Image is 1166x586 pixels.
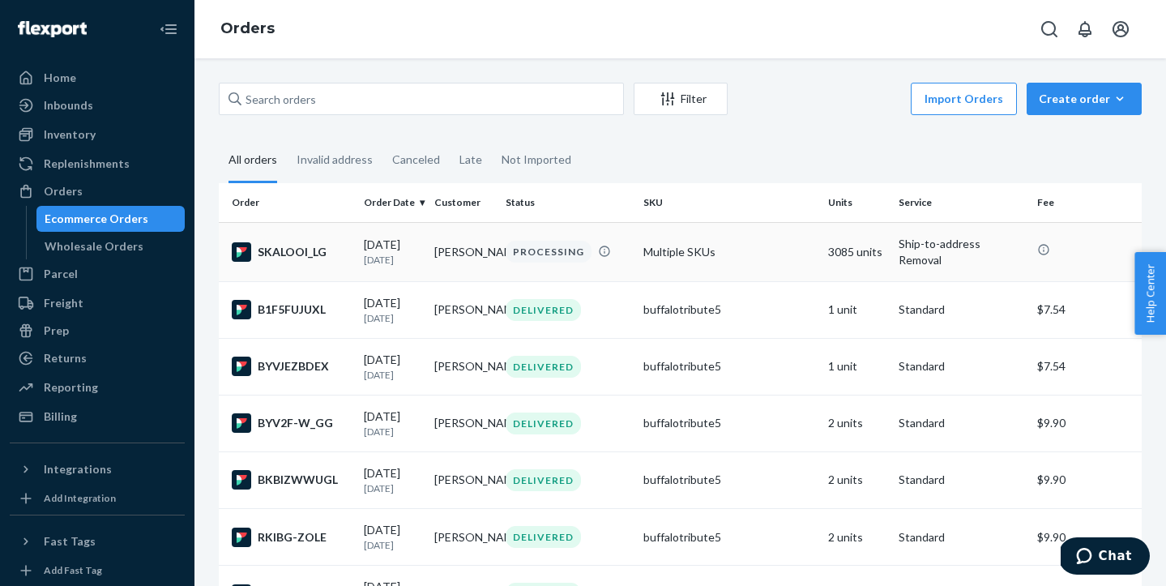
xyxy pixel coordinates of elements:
[44,97,93,113] div: Inbounds
[44,408,77,425] div: Billing
[1061,537,1150,578] iframe: Opens a widget where you can chat to one of our agents
[44,491,116,505] div: Add Integration
[44,126,96,143] div: Inventory
[643,302,815,318] div: buffalotribute5
[892,222,1031,281] td: Ship-to-address Removal
[428,281,498,338] td: [PERSON_NAME]
[1027,83,1142,115] button: Create order
[428,338,498,395] td: [PERSON_NAME]
[643,472,815,488] div: buffalotribute5
[10,92,185,118] a: Inbounds
[1031,281,1142,338] td: $7.54
[152,13,185,45] button: Close Navigation
[10,374,185,400] a: Reporting
[36,233,186,259] a: Wholesale Orders
[364,522,421,552] div: [DATE]
[428,222,498,281] td: [PERSON_NAME]
[364,425,421,438] p: [DATE]
[499,183,638,222] th: Status
[36,206,186,232] a: Ecommerce Orders
[1039,91,1130,107] div: Create order
[892,183,1031,222] th: Service
[229,139,277,183] div: All orders
[44,563,102,577] div: Add Fast Tag
[1031,395,1142,451] td: $9.90
[10,65,185,91] a: Home
[44,379,98,396] div: Reporting
[822,509,892,566] td: 2 units
[364,311,421,325] p: [DATE]
[637,183,822,222] th: SKU
[232,470,351,490] div: BKBIZWWUGL
[1134,252,1166,335] span: Help Center
[44,323,69,339] div: Prep
[10,456,185,482] button: Integrations
[643,529,815,545] div: buffalotribute5
[1069,13,1101,45] button: Open notifications
[392,139,440,181] div: Canceled
[10,122,185,148] a: Inventory
[822,222,892,281] td: 3085 units
[899,529,1024,545] p: Standard
[822,281,892,338] td: 1 unit
[297,139,373,181] div: Invalid address
[506,356,581,378] div: DELIVERED
[899,358,1024,374] p: Standard
[364,295,421,325] div: [DATE]
[434,195,492,209] div: Customer
[364,253,421,267] p: [DATE]
[10,404,185,430] a: Billing
[1031,183,1142,222] th: Fee
[822,338,892,395] td: 1 unit
[634,83,728,115] button: Filter
[899,472,1024,488] p: Standard
[44,156,130,172] div: Replenishments
[822,451,892,508] td: 2 units
[506,299,581,321] div: DELIVERED
[232,413,351,433] div: BYV2F-W_GG
[10,345,185,371] a: Returns
[1031,451,1142,508] td: $9.90
[506,526,581,548] div: DELIVERED
[643,415,815,431] div: buffalotribute5
[357,183,428,222] th: Order Date
[428,509,498,566] td: [PERSON_NAME]
[822,183,892,222] th: Units
[506,469,581,491] div: DELIVERED
[364,481,421,495] p: [DATE]
[44,266,78,282] div: Parcel
[44,70,76,86] div: Home
[44,295,83,311] div: Freight
[1033,13,1066,45] button: Open Search Box
[643,358,815,374] div: buffalotribute5
[637,222,822,281] td: Multiple SKUs
[44,183,83,199] div: Orders
[364,408,421,438] div: [DATE]
[220,19,275,37] a: Orders
[911,83,1017,115] button: Import Orders
[10,151,185,177] a: Replenishments
[506,413,581,434] div: DELIVERED
[18,21,87,37] img: Flexport logo
[10,318,185,344] a: Prep
[899,302,1024,318] p: Standard
[502,139,571,181] div: Not Imported
[232,357,351,376] div: BYVJEZBDEX
[634,91,727,107] div: Filter
[44,350,87,366] div: Returns
[428,395,498,451] td: [PERSON_NAME]
[364,465,421,495] div: [DATE]
[232,242,351,262] div: SKALOOI_LG
[10,561,185,580] a: Add Fast Tag
[1104,13,1137,45] button: Open account menu
[219,83,624,115] input: Search orders
[364,538,421,552] p: [DATE]
[364,237,421,267] div: [DATE]
[10,261,185,287] a: Parcel
[899,415,1024,431] p: Standard
[10,290,185,316] a: Freight
[232,300,351,319] div: B1F5FUJUXL
[10,489,185,508] a: Add Integration
[822,395,892,451] td: 2 units
[10,528,185,554] button: Fast Tags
